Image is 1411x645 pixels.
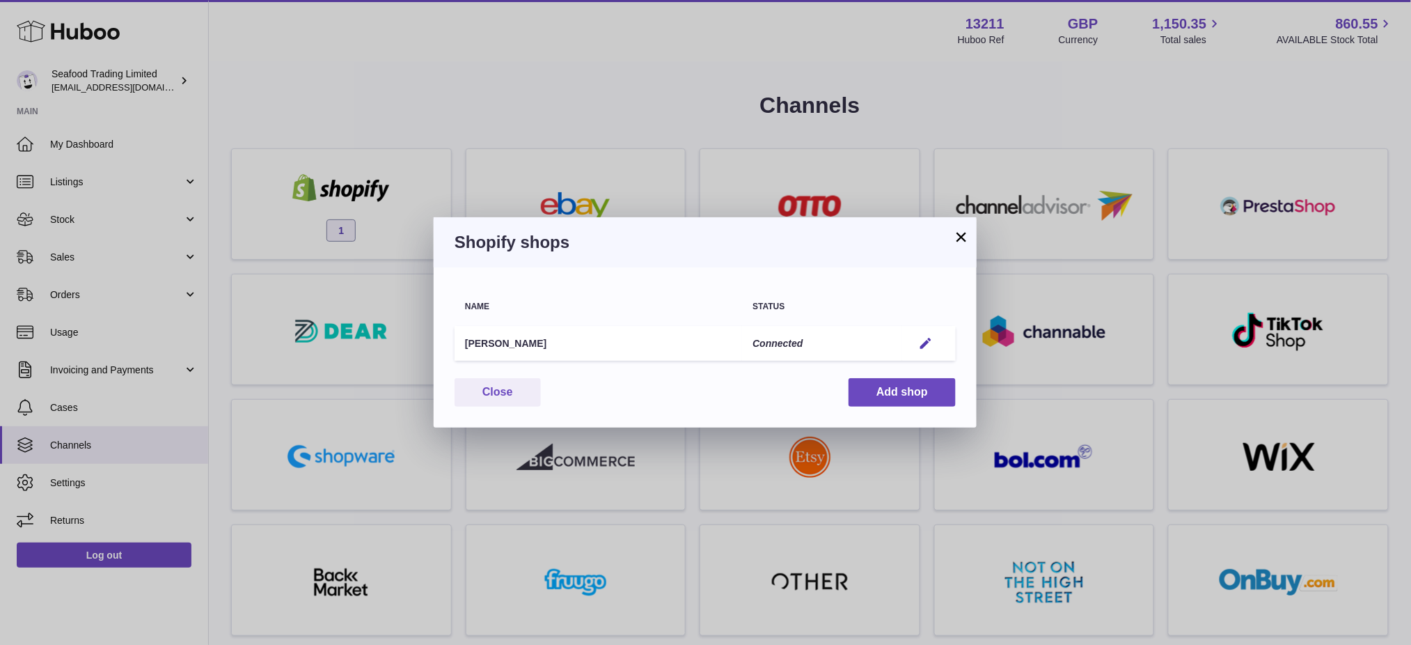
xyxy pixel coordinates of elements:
div: Name [465,302,732,311]
td: Connected [742,326,902,362]
h3: Shopify shops [455,231,956,254]
td: [PERSON_NAME] [455,326,742,362]
div: Status [752,302,892,311]
button: × [953,228,970,245]
button: Close [455,378,541,407]
button: Add shop [849,378,956,407]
